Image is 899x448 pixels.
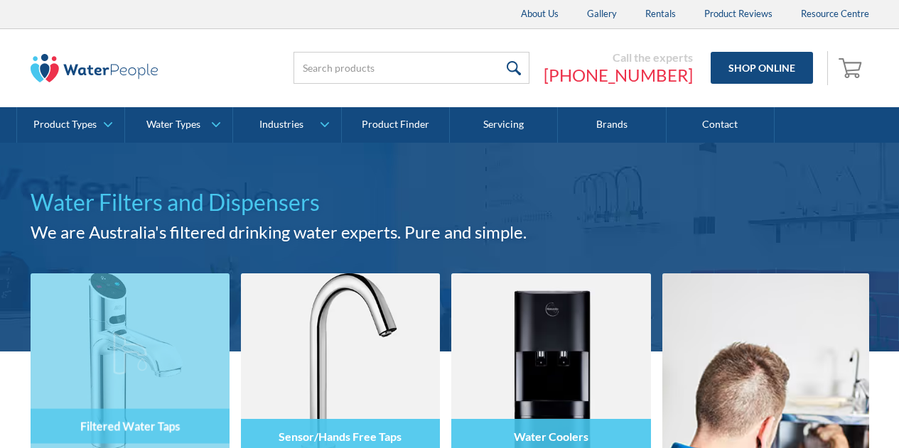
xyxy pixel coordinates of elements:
img: The Water People [31,54,158,82]
a: Shop Online [711,52,813,84]
a: Contact [667,107,775,143]
input: Search products [294,52,529,84]
a: Water Types [125,107,232,143]
a: [PHONE_NUMBER] [544,65,693,86]
div: Industries [259,119,303,131]
a: Industries [233,107,340,143]
a: Product Types [17,107,124,143]
h4: Sensor/Hands Free Taps [279,430,402,443]
a: Product Finder [342,107,450,143]
div: Call the experts [544,50,693,65]
div: Product Types [33,119,97,131]
h4: Water Coolers [514,430,588,443]
h4: Filtered Water Taps [80,419,180,432]
a: Servicing [450,107,558,143]
img: shopping cart [839,56,866,79]
a: Open empty cart [835,51,869,85]
a: Brands [558,107,666,143]
div: Water Types [146,119,200,131]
